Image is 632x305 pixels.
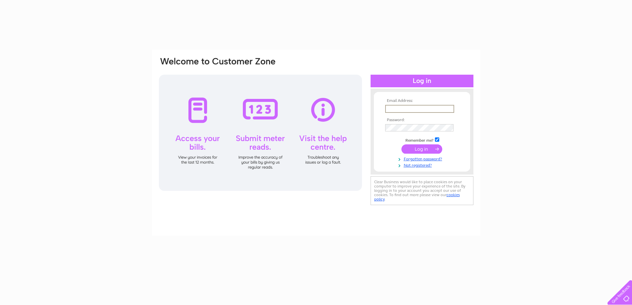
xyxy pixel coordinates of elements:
a: cookies policy [374,192,460,201]
input: Submit [401,144,442,154]
a: Forgotten password? [385,155,460,162]
div: Clear Business would like to place cookies on your computer to improve your experience of the sit... [371,176,473,205]
td: Remember me? [384,136,460,143]
a: Not registered? [385,162,460,168]
th: Password: [384,118,460,122]
th: Email Address: [384,99,460,103]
